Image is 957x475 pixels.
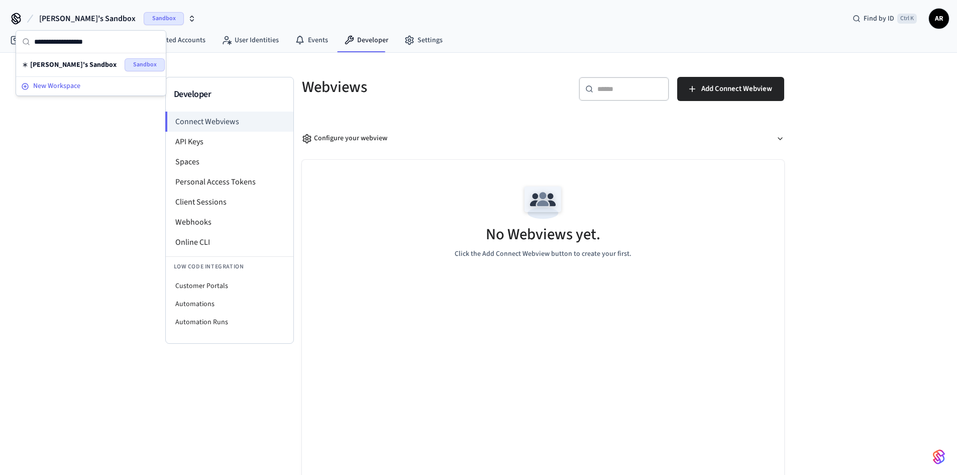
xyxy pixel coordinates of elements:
li: Online CLI [166,232,293,252]
li: Connect Webviews [165,112,293,132]
li: Client Sessions [166,192,293,212]
a: User Identities [214,31,287,49]
h5: No Webviews yet. [486,224,600,245]
button: Add Connect Webview [677,77,784,101]
h5: Webviews [302,77,537,98]
h3: Developer [174,87,285,102]
div: Configure your webview [302,133,387,144]
a: Connected Accounts [123,31,214,49]
div: Suggestions [16,53,166,76]
a: Events [287,31,336,49]
span: Find by ID [864,14,894,24]
p: Click the Add Connect Webview button to create your first. [455,249,631,259]
span: Ctrl K [897,14,917,24]
span: [PERSON_NAME]'s Sandbox [39,13,136,25]
button: AR [929,9,949,29]
button: New Workspace [17,78,165,94]
li: Low Code Integration [166,256,293,277]
span: New Workspace [33,81,80,91]
div: Find by IDCtrl K [844,10,925,28]
li: Customer Portals [166,277,293,295]
span: Sandbox [144,12,184,25]
span: Sandbox [125,58,165,71]
img: SeamLogoGradient.69752ec5.svg [933,449,945,465]
li: API Keys [166,132,293,152]
button: Configure your webview [302,125,784,152]
a: Settings [396,31,451,49]
li: Spaces [166,152,293,172]
a: Devices [2,31,54,49]
li: Automation Runs [166,313,293,331]
img: Team Empty State [520,180,566,225]
li: Personal Access Tokens [166,172,293,192]
span: [PERSON_NAME]'s Sandbox [30,60,117,70]
li: Webhooks [166,212,293,232]
a: Developer [336,31,396,49]
span: Add Connect Webview [701,82,772,96]
li: Automations [166,295,293,313]
span: AR [930,10,948,28]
